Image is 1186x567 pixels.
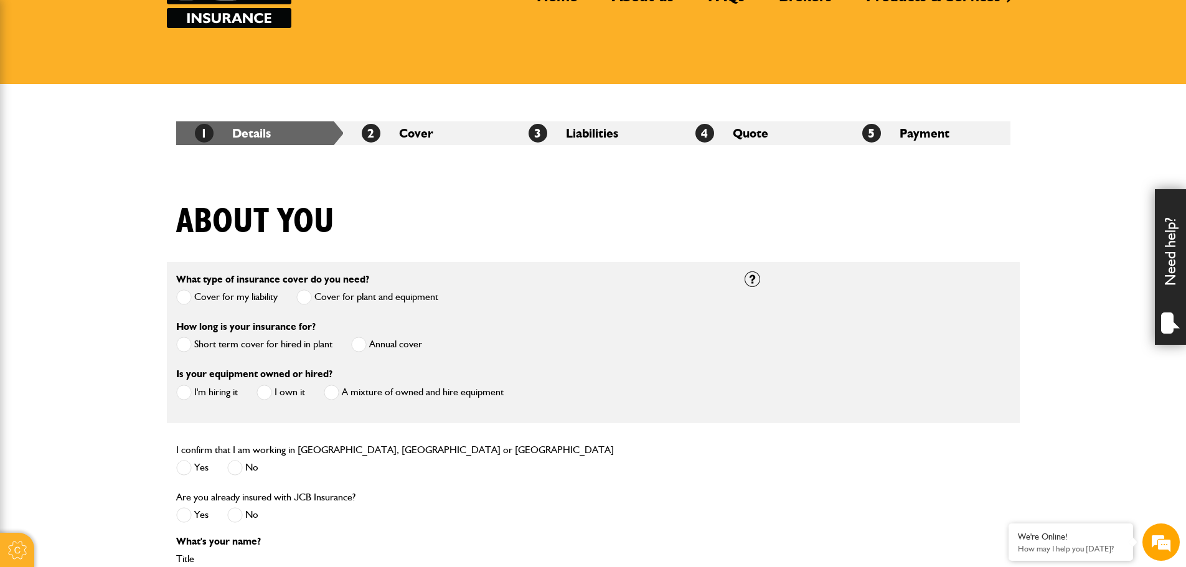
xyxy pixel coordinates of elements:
label: Is your equipment owned or hired? [176,369,332,379]
label: No [227,507,258,523]
span: 5 [862,124,881,143]
label: No [227,460,258,476]
label: I'm hiring it [176,385,238,400]
li: Cover [343,121,510,145]
label: Annual cover [351,337,422,352]
label: Cover for my liability [176,289,278,305]
label: I confirm that I am working in [GEOGRAPHIC_DATA], [GEOGRAPHIC_DATA] or [GEOGRAPHIC_DATA] [176,445,614,455]
span: 3 [529,124,547,143]
label: Yes [176,460,209,476]
label: I own it [256,385,305,400]
span: 2 [362,124,380,143]
p: How may I help you today? [1018,544,1124,553]
label: Short term cover for hired in plant [176,337,332,352]
li: Payment [844,121,1010,145]
h1: About you [176,201,334,243]
li: Quote [677,121,844,145]
li: Liabilities [510,121,677,145]
span: 4 [695,124,714,143]
div: We're Online! [1018,532,1124,542]
label: Title [176,554,726,564]
label: What type of insurance cover do you need? [176,274,369,284]
label: Cover for plant and equipment [296,289,438,305]
div: Need help? [1155,189,1186,345]
p: What's your name? [176,537,726,546]
li: Details [176,121,343,145]
label: How long is your insurance for? [176,322,316,332]
label: A mixture of owned and hire equipment [324,385,504,400]
label: Yes [176,507,209,523]
label: Are you already insured with JCB Insurance? [176,492,355,502]
span: 1 [195,124,214,143]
